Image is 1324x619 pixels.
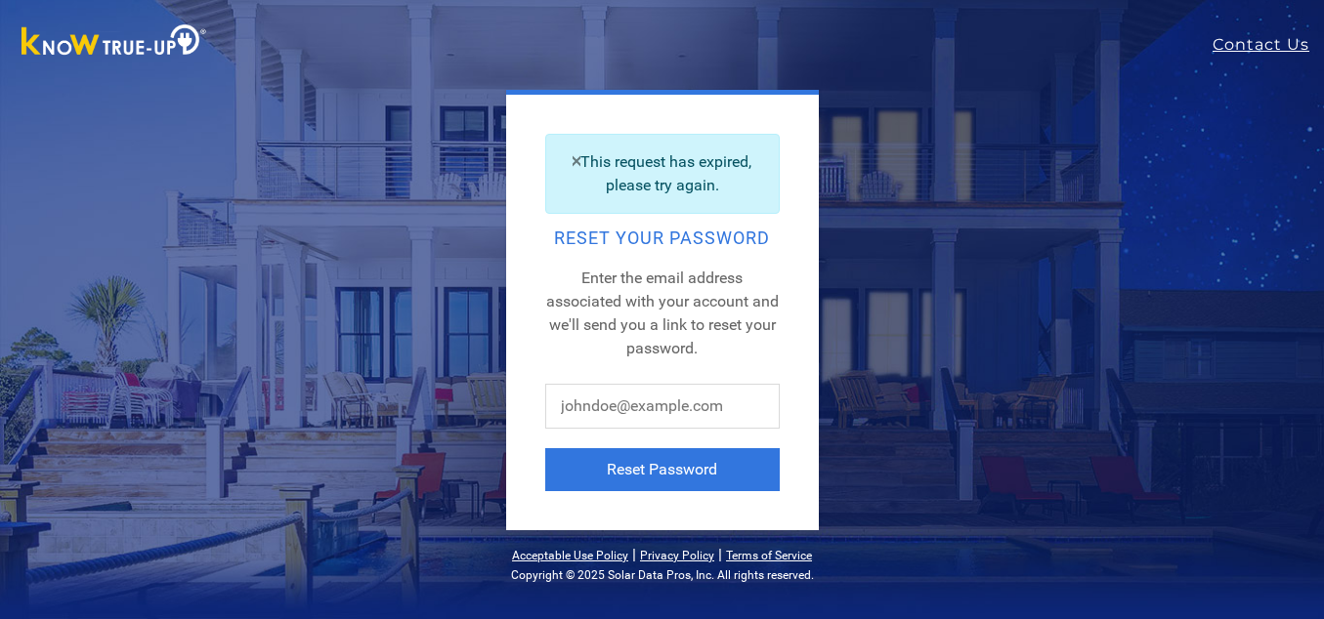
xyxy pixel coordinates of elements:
[573,148,580,175] a: Close
[640,549,714,562] a: Privacy Policy
[512,549,628,562] a: Acceptable Use Policy
[718,545,722,563] span: |
[545,448,780,491] button: Reset Password
[545,229,780,247] h2: Reset Your Password
[726,549,812,562] a: Terms of Service
[546,268,779,357] span: Enter the email address associated with your account and we'll send you a link to reset your pass...
[545,134,780,214] div: This request has expired, please try again.
[545,384,780,429] input: johndoe@example.com
[632,545,636,563] span: |
[12,21,217,64] img: Know True-Up
[1213,33,1324,57] a: Contact Us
